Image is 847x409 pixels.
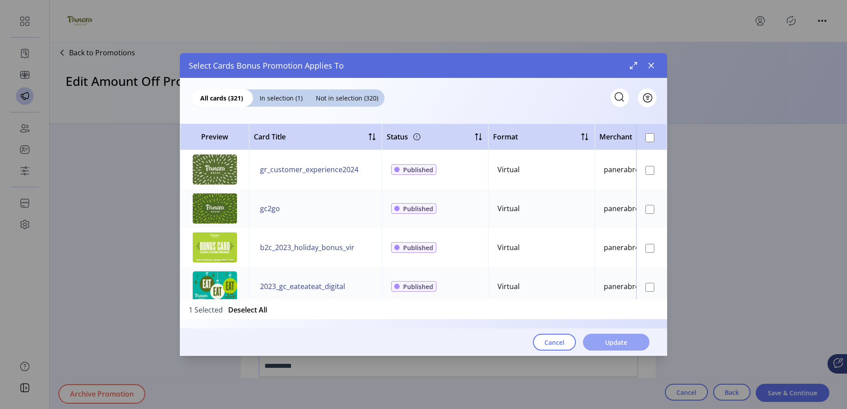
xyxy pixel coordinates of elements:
span: Update [605,338,627,347]
img: preview [193,193,237,224]
div: All cards (321) [190,89,253,107]
div: Virtual [497,164,520,175]
span: Card Title [254,131,286,142]
button: Filter Button [638,89,657,107]
img: preview [193,271,237,301]
span: Select Cards Bonus Promotion Applies To [189,60,344,72]
span: b2c_2023_holiday_bonus_vir [260,242,354,253]
span: Preview [185,131,245,142]
span: Not in selection (320) [309,93,385,103]
button: Cancel [533,334,576,351]
div: panerabread [604,164,648,175]
span: Published [403,204,433,213]
div: panerabread [604,281,648,292]
span: Published [403,165,433,174]
button: 2023_gc_eateateat_digital [258,279,347,293]
span: 1 Selected [189,305,223,314]
div: Not in selection (320) [309,89,385,107]
span: Cancel [544,338,564,347]
button: b2c_2023_holiday_bonus_vir [258,240,356,255]
img: preview [193,154,237,185]
button: Update [583,334,649,351]
div: Virtual [497,281,520,292]
div: Virtual [497,242,520,253]
button: Deselect All [228,305,267,315]
span: In selection (1) [253,93,309,103]
button: Maximize [626,58,641,73]
button: gr_customer_experience2024 [258,162,360,177]
span: 2023_gc_eateateat_digital [260,281,345,292]
span: Published [403,243,433,252]
div: Virtual [497,203,520,214]
div: In selection (1) [253,89,309,107]
span: gc2go [260,203,280,214]
span: Merchant [599,131,632,142]
span: gr_customer_experience2024 [260,164,358,175]
div: panerabread [604,242,648,253]
div: Status [387,130,422,144]
img: preview [193,232,237,262]
span: All cards (321) [190,93,253,103]
span: Published [403,282,433,291]
div: panerabread [604,203,648,214]
button: gc2go [258,201,282,216]
span: Format [493,131,518,142]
